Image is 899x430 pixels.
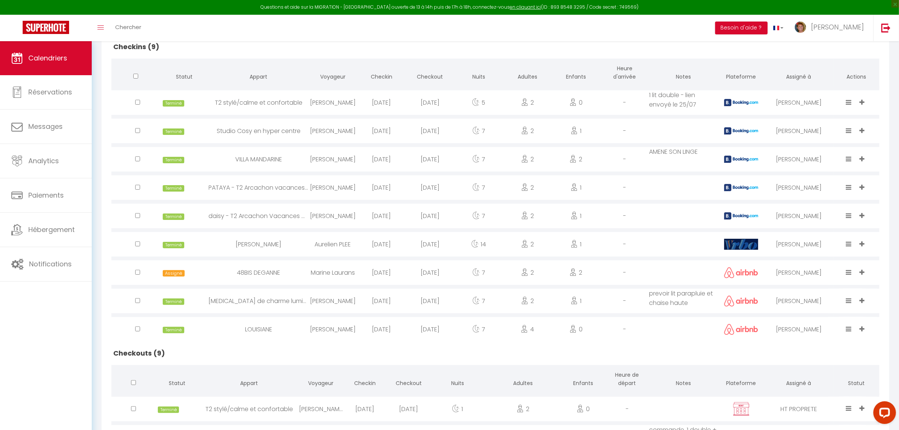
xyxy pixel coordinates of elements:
[503,119,552,143] div: 2
[484,397,561,421] div: 2
[764,175,833,200] div: [PERSON_NAME]
[724,267,758,278] img: airbnb2.png
[109,15,147,41] a: Chercher
[308,260,357,285] div: Marine Laurans
[600,147,649,172] div: -
[308,147,357,172] div: [PERSON_NAME]
[724,239,758,250] img: vrbo.png
[357,260,406,285] div: [DATE]
[649,145,718,173] td: AMENE SON LINGE
[649,88,718,117] td: 1 lit double - lien envoyé le 25/07
[600,119,649,143] div: -
[503,90,552,115] div: 2
[163,128,184,135] span: Terminé
[169,379,185,387] span: Statut
[454,232,503,257] div: 14
[764,147,833,172] div: [PERSON_NAME]
[111,342,879,365] h2: Checkouts (9)
[484,365,561,395] th: Adultes
[715,22,768,34] button: Besoin d'aide ?
[406,119,455,143] div: [DATE]
[357,59,406,88] th: Checkin
[357,289,406,313] div: [DATE]
[308,289,357,313] div: [PERSON_NAME]
[163,213,184,220] span: Terminé
[764,59,833,88] th: Assigné à
[764,289,833,313] div: [PERSON_NAME]
[387,365,430,395] th: Checkout
[503,232,552,257] div: 2
[503,175,552,200] div: 2
[833,365,879,395] th: Statut
[357,147,406,172] div: [DATE]
[343,365,387,395] th: Checkin
[764,397,833,421] div: HT PROPRETE
[764,90,833,115] div: [PERSON_NAME]
[357,232,406,257] div: [DATE]
[209,289,308,313] div: [MEDICAL_DATA] de charme lumineux et central
[343,397,387,421] div: [DATE]
[503,204,552,228] div: 2
[600,232,649,257] div: -
[649,59,718,88] th: Notes
[724,295,758,306] img: airbnb2.png
[23,21,69,34] img: Super Booking
[454,260,503,285] div: 7
[718,365,764,395] th: Plateforme
[209,260,308,285] div: 48BIS DEGANNE
[406,260,455,285] div: [DATE]
[454,59,503,88] th: Nuits
[649,365,718,395] th: Notes
[724,212,758,220] img: booking2.png
[357,317,406,342] div: [DATE]
[503,289,552,313] div: 2
[115,23,141,31] span: Chercher
[406,317,455,342] div: [DATE]
[454,147,503,172] div: 7
[454,289,503,313] div: 7
[881,23,891,32] img: logout
[552,90,600,115] div: 0
[552,147,600,172] div: 2
[163,100,184,107] span: Terminé
[724,99,758,106] img: booking2.png
[503,59,552,88] th: Adultes
[552,204,600,228] div: 1
[163,270,185,277] span: Assigné
[240,379,258,387] span: Appart
[764,232,833,257] div: [PERSON_NAME]
[357,204,406,228] div: [DATE]
[454,90,503,115] div: 5
[406,147,455,172] div: [DATE]
[454,175,503,200] div: 7
[552,289,600,313] div: 1
[552,119,600,143] div: 1
[163,299,184,305] span: Terminé
[357,175,406,200] div: [DATE]
[561,365,605,395] th: Enfants
[431,397,484,421] div: 1
[764,204,833,228] div: [PERSON_NAME]
[28,190,64,200] span: Paiements
[209,175,308,200] div: PATAYA - T2 Arcachon vacances et plages a 300 mètres
[111,35,879,59] h2: Checkins (9)
[600,90,649,115] div: -
[28,53,67,63] span: Calendriers
[503,147,552,172] div: 2
[867,398,899,430] iframe: LiveChat chat widget
[600,260,649,285] div: -
[605,397,649,421] div: -
[605,365,649,395] th: Heure de départ
[724,324,758,335] img: airbnb2.png
[176,73,193,80] span: Statut
[163,327,184,333] span: Terminé
[600,317,649,342] div: -
[357,90,406,115] div: [DATE]
[552,175,600,200] div: 1
[28,87,72,97] span: Réservations
[250,73,267,80] span: Appart
[454,204,503,228] div: 7
[406,289,455,313] div: [DATE]
[308,59,357,88] th: Voyageur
